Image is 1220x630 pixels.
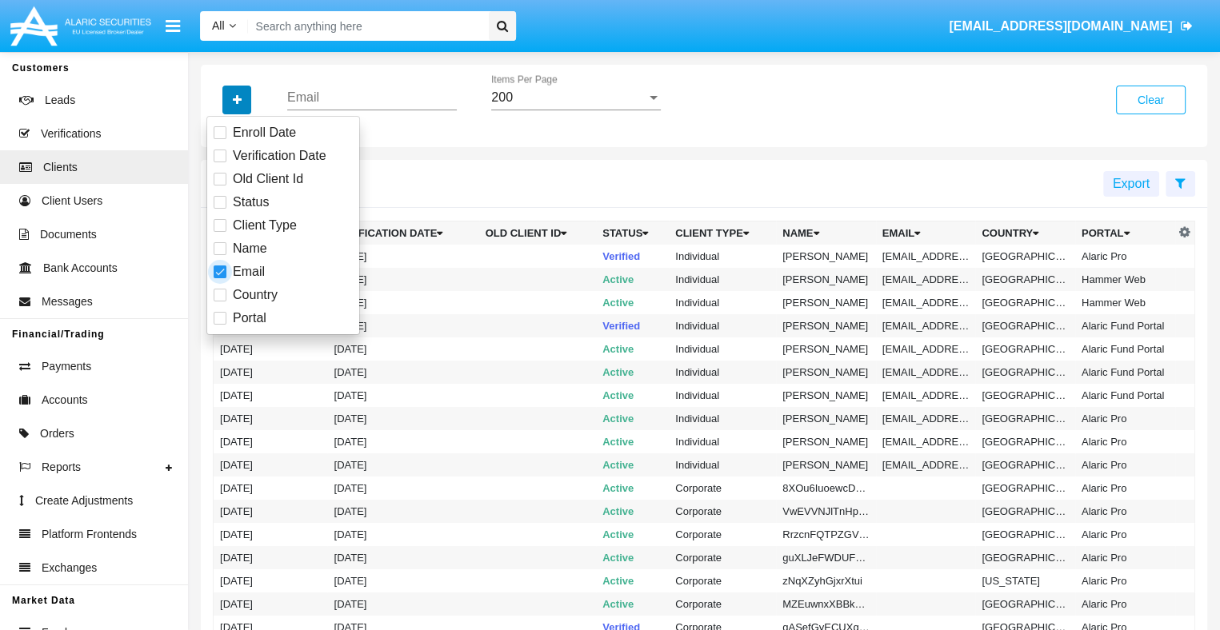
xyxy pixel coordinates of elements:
td: [GEOGRAPHIC_DATA] [975,546,1075,569]
span: Enroll Date [233,123,296,142]
span: Leads [45,92,75,109]
td: Individual [669,337,776,361]
td: zNqXZyhGjxrXtui [776,569,876,592]
td: [GEOGRAPHIC_DATA] [975,245,1075,268]
span: Verifications [41,126,101,142]
td: Individual [669,245,776,268]
td: [EMAIL_ADDRESS][DOMAIN_NAME] [876,430,976,453]
span: 200 [491,90,513,104]
td: Active [596,592,669,616]
td: guXLJeFWDUFztJV [776,546,876,569]
input: Search [248,11,483,41]
td: Active [596,453,669,476]
span: Status [233,193,269,212]
span: Bank Accounts [43,260,118,277]
td: [DATE] [327,453,478,476]
td: [DATE] [327,569,478,592]
td: Active [596,384,669,407]
td: Active [596,430,669,453]
img: Logo image [8,2,154,50]
td: Alaric Pro [1075,546,1175,569]
td: [GEOGRAPHIC_DATA] [975,453,1075,476]
td: Alaric Pro [1075,569,1175,592]
td: [DATE] [327,476,478,500]
td: [DATE] [214,476,328,500]
td: [EMAIL_ADDRESS][DOMAIN_NAME] [876,314,976,337]
span: Orders [40,425,74,442]
td: Active [596,523,669,546]
td: Alaric Pro [1075,592,1175,616]
td: [GEOGRAPHIC_DATA] [975,384,1075,407]
td: [PERSON_NAME] [776,314,876,337]
td: [GEOGRAPHIC_DATA] [975,268,1075,291]
td: [DATE] [327,314,478,337]
a: All [200,18,248,34]
th: Client Type [669,221,776,245]
td: [US_STATE] [975,569,1075,592]
td: Individual [669,268,776,291]
span: [EMAIL_ADDRESS][DOMAIN_NAME] [949,19,1172,33]
td: [GEOGRAPHIC_DATA] [975,500,1075,523]
td: Active [596,361,669,384]
td: [EMAIL_ADDRESS][DOMAIN_NAME] [876,361,976,384]
td: [GEOGRAPHIC_DATA] [975,476,1075,500]
td: Alaric Pro [1075,430,1175,453]
td: [PERSON_NAME] [776,245,876,268]
span: All [212,19,225,32]
button: Clear [1116,86,1186,114]
td: [DATE] [327,430,478,453]
td: [DATE] [214,500,328,523]
span: Name [233,239,267,258]
td: Individual [669,453,776,476]
td: Corporate [669,592,776,616]
td: Active [596,407,669,430]
td: [PERSON_NAME] [776,407,876,430]
td: [DATE] [327,546,478,569]
th: Old Client Id [479,221,597,245]
td: Individual [669,430,776,453]
td: [DATE] [214,430,328,453]
span: Portal [233,309,266,328]
td: Hammer Web [1075,291,1175,314]
td: [PERSON_NAME] [776,430,876,453]
a: [EMAIL_ADDRESS][DOMAIN_NAME] [942,4,1200,49]
span: Clients [43,159,78,176]
td: [DATE] [214,361,328,384]
td: Alaric Pro [1075,500,1175,523]
span: Old Client Id [233,169,303,189]
td: [DATE] [214,384,328,407]
td: [DATE] [327,361,478,384]
td: VwEVVNJlTnHpyvq [776,500,876,523]
td: [DATE] [214,453,328,476]
td: [DATE] [327,268,478,291]
td: [DATE] [214,407,328,430]
span: Documents [40,226,97,243]
td: [DATE] [214,569,328,592]
td: Corporate [669,500,776,523]
td: [DATE] [327,384,478,407]
td: [PERSON_NAME] [776,268,876,291]
td: Active [596,268,669,291]
td: Individual [669,407,776,430]
th: Country [975,221,1075,245]
span: Exchanges [42,560,97,576]
td: Verified [596,245,669,268]
td: [DATE] [327,337,478,361]
td: Alaric Fund Portal [1075,384,1175,407]
td: [GEOGRAPHIC_DATA] [975,314,1075,337]
td: Alaric Pro [1075,407,1175,430]
td: [EMAIL_ADDRESS][DOMAIN_NAME] [876,268,976,291]
td: [GEOGRAPHIC_DATA] [975,430,1075,453]
td: Hammer Web [1075,268,1175,291]
span: Payments [42,358,91,375]
td: Active [596,291,669,314]
td: Alaric Fund Portal [1075,337,1175,361]
td: Alaric Pro [1075,453,1175,476]
span: Accounts [42,392,88,409]
button: Export [1103,171,1159,197]
td: [PERSON_NAME] [776,361,876,384]
td: Active [596,500,669,523]
td: [EMAIL_ADDRESS][DOMAIN_NAME] [876,453,976,476]
td: Corporate [669,569,776,592]
td: [DATE] [214,592,328,616]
